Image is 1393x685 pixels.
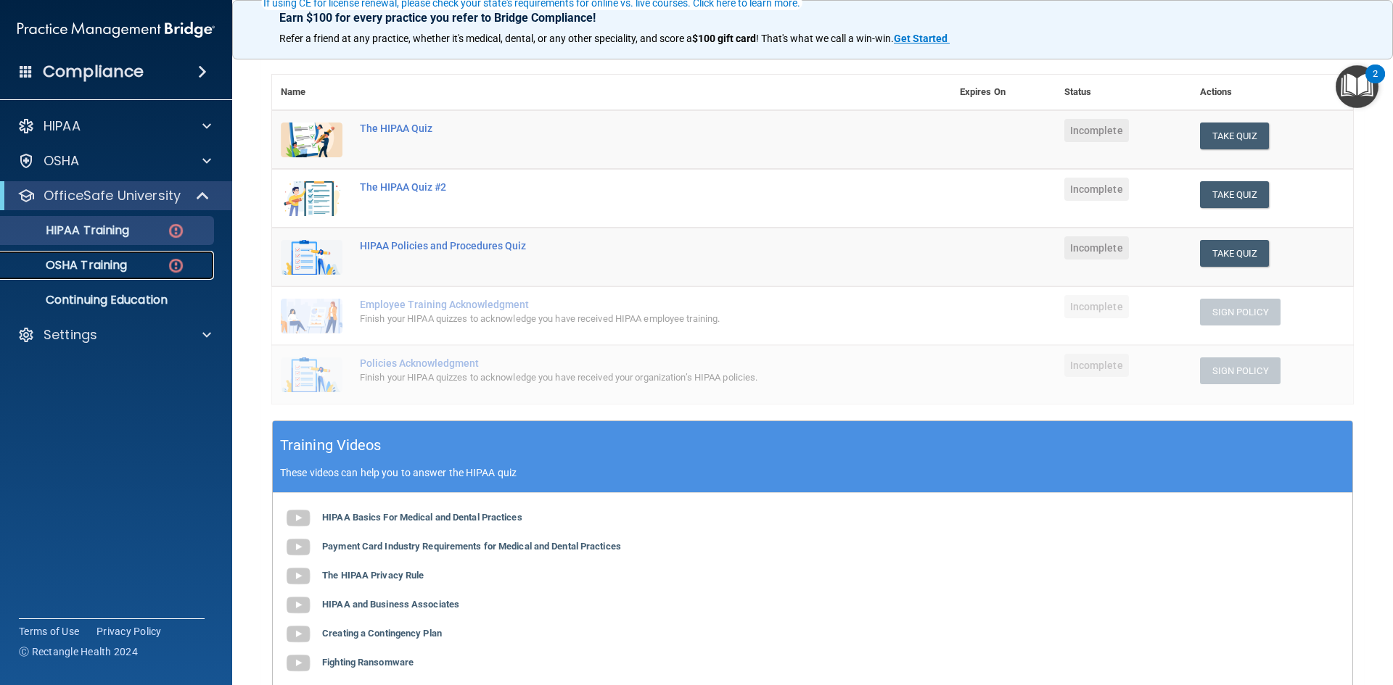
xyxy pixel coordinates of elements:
[284,591,313,620] img: gray_youtube_icon.38fcd6cc.png
[96,624,162,639] a: Privacy Policy
[1373,74,1378,93] div: 2
[360,181,879,193] div: The HIPAA Quiz #2
[44,187,181,204] p: OfficeSafe University
[19,624,79,639] a: Terms of Use
[1064,178,1129,201] span: Incomplete
[1191,75,1353,110] th: Actions
[284,504,313,533] img: gray_youtube_icon.38fcd6cc.png
[1200,123,1270,149] button: Take Quiz
[1064,236,1129,260] span: Incomplete
[692,33,756,44] strong: $100 gift card
[322,599,459,610] b: HIPAA and Business Associates
[280,467,1345,478] p: These videos can help you to answer the HIPAA quiz
[360,310,879,328] div: Finish your HIPAA quizzes to acknowledge you have received HIPAA employee training.
[894,33,950,44] a: Get Started
[272,75,351,110] th: Name
[17,152,211,170] a: OSHA
[1200,240,1270,267] button: Take Quiz
[322,657,414,668] b: Fighting Ransomware
[44,326,97,344] p: Settings
[17,187,210,204] a: OfficeSafe University
[17,117,211,135] a: HIPAA
[1200,357,1281,384] button: Sign Policy
[894,33,948,44] strong: Get Started
[360,299,879,310] div: Employee Training Acknowledgment
[322,628,442,639] b: Creating a Contingency Plan
[322,570,424,581] b: The HIPAA Privacy Rule
[9,258,127,273] p: OSHA Training
[1200,299,1281,325] button: Sign Policy
[280,433,382,458] h5: Training Videos
[284,620,313,649] img: gray_youtube_icon.38fcd6cc.png
[167,257,185,275] img: danger-circle.6113f641.png
[1336,65,1378,108] button: Open Resource Center, 2 new notifications
[360,357,879,369] div: Policies Acknowledgment
[284,562,313,591] img: gray_youtube_icon.38fcd6cc.png
[279,33,692,44] span: Refer a friend at any practice, whether it's medical, dental, or any other speciality, and score a
[9,293,207,307] p: Continuing Education
[1056,75,1191,110] th: Status
[284,649,313,678] img: gray_youtube_icon.38fcd6cc.png
[1200,181,1270,208] button: Take Quiz
[1064,119,1129,142] span: Incomplete
[44,152,80,170] p: OSHA
[360,123,879,134] div: The HIPAA Quiz
[322,541,621,552] b: Payment Card Industry Requirements for Medical and Dental Practices
[360,369,879,386] div: Finish your HIPAA quizzes to acknowledge you have received your organization’s HIPAA policies.
[43,62,144,82] h4: Compliance
[19,644,138,659] span: Ⓒ Rectangle Health 2024
[951,75,1056,110] th: Expires On
[1064,295,1129,318] span: Incomplete
[360,240,879,252] div: HIPAA Policies and Procedures Quiz
[9,223,129,238] p: HIPAA Training
[322,512,522,523] b: HIPAA Basics For Medical and Dental Practices
[756,33,894,44] span: ! That's what we call a win-win.
[17,326,211,344] a: Settings
[1064,354,1129,377] span: Incomplete
[167,222,185,240] img: danger-circle.6113f641.png
[284,533,313,562] img: gray_youtube_icon.38fcd6cc.png
[279,11,1346,25] p: Earn $100 for every practice you refer to Bridge Compliance!
[17,15,215,44] img: PMB logo
[44,117,81,135] p: HIPAA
